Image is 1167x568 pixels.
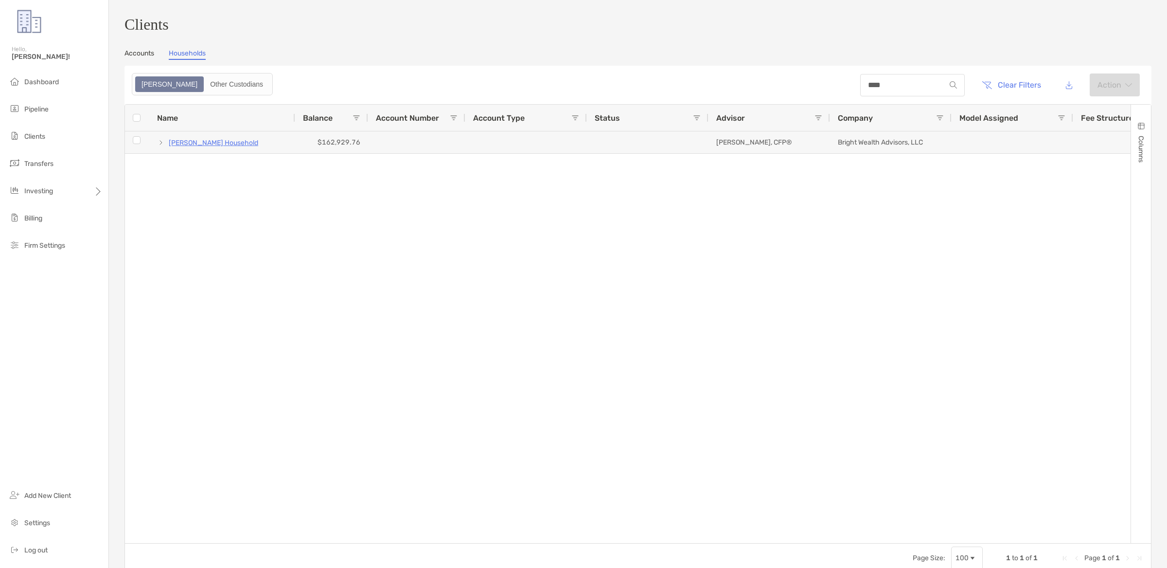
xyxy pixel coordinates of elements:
span: Clients [24,132,45,141]
img: dashboard icon [9,75,20,87]
span: Transfers [24,160,53,168]
span: 1 [1006,554,1010,562]
img: clients icon [9,130,20,142]
img: settings icon [9,516,20,528]
img: transfers icon [9,157,20,169]
span: 1 [1020,554,1024,562]
span: Columns [1137,136,1145,163]
span: Status [595,113,620,123]
img: arrow [1125,83,1132,88]
img: input icon [950,81,957,89]
img: logout icon [9,544,20,555]
img: firm-settings icon [9,239,20,251]
span: Page [1084,554,1100,562]
img: investing icon [9,184,20,196]
span: 1 [1115,554,1120,562]
button: Clear Filters [974,74,1048,96]
span: of [1026,554,1032,562]
div: Other Custodians [205,77,268,91]
div: $162,929.76 [295,131,368,153]
span: Add New Client [24,492,71,500]
span: Fee Structure [1081,113,1133,123]
span: [PERSON_NAME]! [12,53,103,61]
span: Account Number [376,113,439,123]
div: First Page [1061,554,1069,562]
div: [PERSON_NAME], CFP® [708,131,830,153]
img: pipeline icon [9,103,20,114]
span: Log out [24,546,48,554]
div: Next Page [1124,554,1132,562]
img: billing icon [9,212,20,223]
button: Actionarrow [1090,73,1140,96]
div: Bright Wealth Advisors, LLC [830,131,952,153]
span: Balance [303,113,333,123]
span: Pipeline [24,105,49,113]
span: Advisor [716,113,745,123]
span: of [1108,554,1114,562]
a: Households [169,49,206,60]
img: add_new_client icon [9,489,20,501]
span: 1 [1102,554,1106,562]
div: Page Size: [913,554,945,562]
span: Investing [24,187,53,195]
div: Previous Page [1073,554,1080,562]
span: to [1012,554,1018,562]
div: Last Page [1135,554,1143,562]
a: [PERSON_NAME] Household [169,137,258,149]
div: Zoe [136,77,203,91]
span: Firm Settings [24,241,65,250]
span: Settings [24,519,50,527]
h3: Clients [124,16,1151,34]
span: Model Assigned [959,113,1018,123]
span: Company [838,113,873,123]
img: Zoe Logo [12,4,47,39]
span: Billing [24,214,42,222]
div: segmented control [132,73,273,95]
span: 1 [1033,554,1038,562]
span: Dashboard [24,78,59,86]
a: Accounts [124,49,154,60]
span: Name [157,113,178,123]
span: Account Type [473,113,525,123]
div: 100 [955,554,969,562]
